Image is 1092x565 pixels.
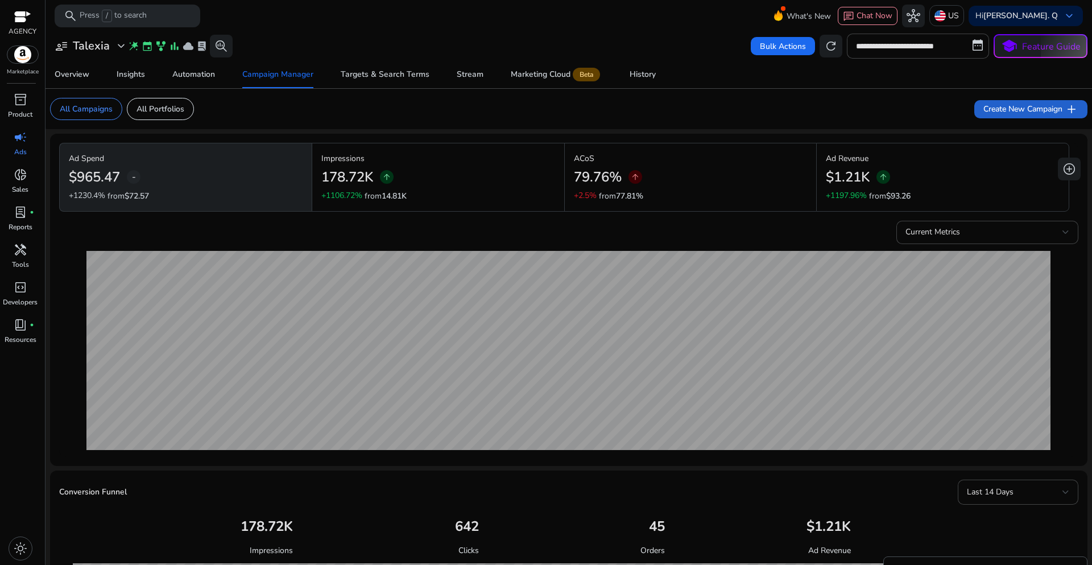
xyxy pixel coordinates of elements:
[64,9,77,23] span: search
[69,192,105,200] p: +1230.4%
[55,71,89,79] div: Overview
[55,39,68,53] span: user_attributes
[321,152,555,164] p: Impressions
[60,103,113,115] p: All Campaigns
[826,169,870,185] h2: $1.21K
[983,102,1078,116] span: Create New Campaign
[511,70,602,79] div: Marketing Cloud
[826,192,867,200] p: +1197.96%
[1058,158,1081,180] button: add_circle
[616,191,643,201] span: 77.81%
[820,35,842,57] button: refresh
[1001,38,1017,55] span: school
[136,103,184,115] p: All Portfolios
[214,39,228,53] span: search_insights
[630,71,656,79] div: History
[455,518,479,535] h2: 642
[183,40,194,52] span: cloud
[806,518,851,535] h2: $1.21K
[321,192,362,200] p: +1106.72%
[14,542,27,555] span: light_mode
[838,7,897,25] button: chatChat Now
[382,172,391,182] span: arrow_upward
[382,191,407,201] span: 14.81K
[69,169,120,185] h2: $965.47
[132,170,136,184] span: -
[196,40,208,52] span: lab_profile
[30,323,34,327] span: fiber_manual_record
[948,6,959,26] p: US
[824,39,838,53] span: refresh
[7,68,39,76] p: Marketplace
[843,11,854,22] span: chat
[787,6,831,26] span: What's New
[869,190,911,202] p: from
[117,71,145,79] div: Insights
[640,545,665,556] p: Orders
[983,10,1058,21] b: [PERSON_NAME]. Q
[210,35,233,57] button: search_insights
[826,152,1060,164] p: Ad Revenue
[12,184,28,195] p: Sales
[14,147,27,157] p: Ads
[341,71,429,79] div: Targets & Search Terms
[73,39,110,53] h3: Talexia
[574,192,597,200] p: +2.5%
[9,26,36,36] p: AGENCY
[321,169,373,185] h2: 178.72K
[107,190,149,202] p: from
[1022,40,1081,53] p: Feature Guide
[80,10,147,22] p: Press to search
[599,190,643,202] p: from
[14,130,27,144] span: campaign
[886,191,911,201] span: $93.26
[902,5,925,27] button: hub
[14,318,27,332] span: book_4
[5,335,36,345] p: Resources
[631,172,640,182] span: arrow_upward
[14,281,27,294] span: code_blocks
[1062,162,1076,176] span: add_circle
[365,190,407,202] p: from
[574,169,622,185] h2: 79.76%
[808,545,851,556] p: Ad Revenue
[172,71,215,79] div: Automation
[573,68,600,81] span: Beta
[169,40,180,52] span: bar_chart
[9,222,32,232] p: Reports
[974,100,1087,118] button: Create New Campaignadd
[760,40,806,52] span: Bulk Actions
[857,10,892,21] span: Chat Now
[250,545,293,556] p: Impressions
[458,545,479,556] p: Clicks
[125,191,149,201] span: $72.57
[59,488,127,497] h5: Conversion Funnel
[967,486,1014,497] span: Last 14 Days
[142,40,153,52] span: event
[114,39,128,53] span: expand_more
[7,46,38,63] img: amazon.svg
[30,210,34,215] span: fiber_manual_record
[242,71,313,79] div: Campaign Manager
[14,93,27,106] span: inventory_2
[751,37,815,55] button: Bulk Actions
[3,297,38,307] p: Developers
[907,9,920,23] span: hub
[128,40,139,52] span: wand_stars
[8,109,32,119] p: Product
[1065,102,1078,116] span: add
[14,243,27,257] span: handyman
[102,10,112,22] span: /
[1062,9,1076,23] span: keyboard_arrow_down
[14,168,27,182] span: donut_small
[241,518,293,535] h2: 178.72K
[934,10,946,22] img: us.svg
[975,12,1058,20] p: Hi
[879,172,888,182] span: arrow_upward
[994,34,1087,58] button: schoolFeature Guide
[155,40,167,52] span: family_history
[649,518,665,535] h2: 45
[574,152,808,164] p: ACoS
[69,152,303,164] p: Ad Spend
[14,205,27,219] span: lab_profile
